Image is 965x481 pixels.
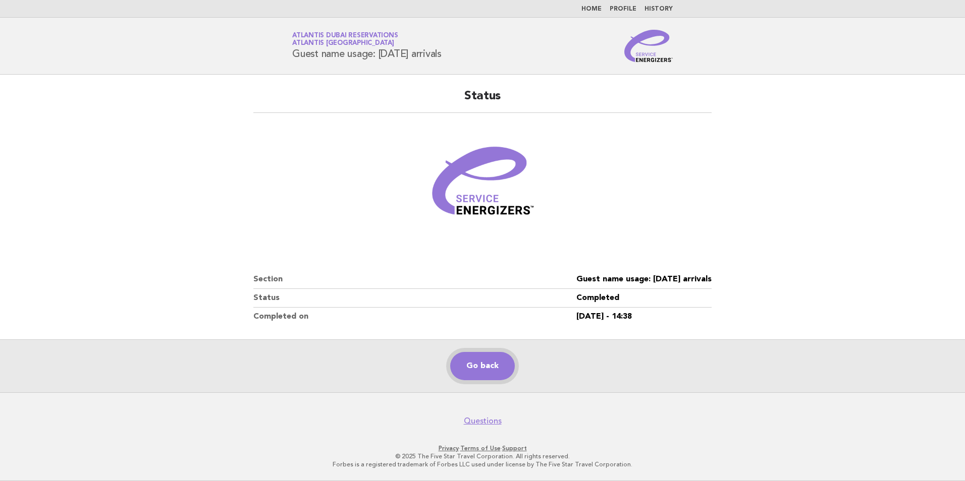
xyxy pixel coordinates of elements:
a: Go back [450,352,515,380]
a: Questions [464,416,502,426]
dt: Completed on [253,308,576,326]
p: · · [174,444,791,452]
a: Home [581,6,602,12]
dd: [DATE] - 14:38 [576,308,712,326]
p: © 2025 The Five Star Travel Corporation. All rights reserved. [174,452,791,460]
span: Atlantis [GEOGRAPHIC_DATA] [292,40,394,47]
dd: Completed [576,289,712,308]
a: Profile [610,6,636,12]
a: Atlantis Dubai ReservationsAtlantis [GEOGRAPHIC_DATA] [292,32,398,46]
a: Support [502,445,527,452]
dd: Guest name usage: [DATE] arrivals [576,270,712,289]
a: Privacy [439,445,459,452]
img: Verified [422,125,543,246]
dt: Section [253,270,576,289]
h1: Guest name usage: [DATE] arrivals [292,33,442,59]
h2: Status [253,88,712,113]
a: Terms of Use [460,445,501,452]
p: Forbes is a registered trademark of Forbes LLC used under license by The Five Star Travel Corpora... [174,460,791,468]
dt: Status [253,289,576,308]
img: Service Energizers [624,30,673,62]
a: History [645,6,673,12]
